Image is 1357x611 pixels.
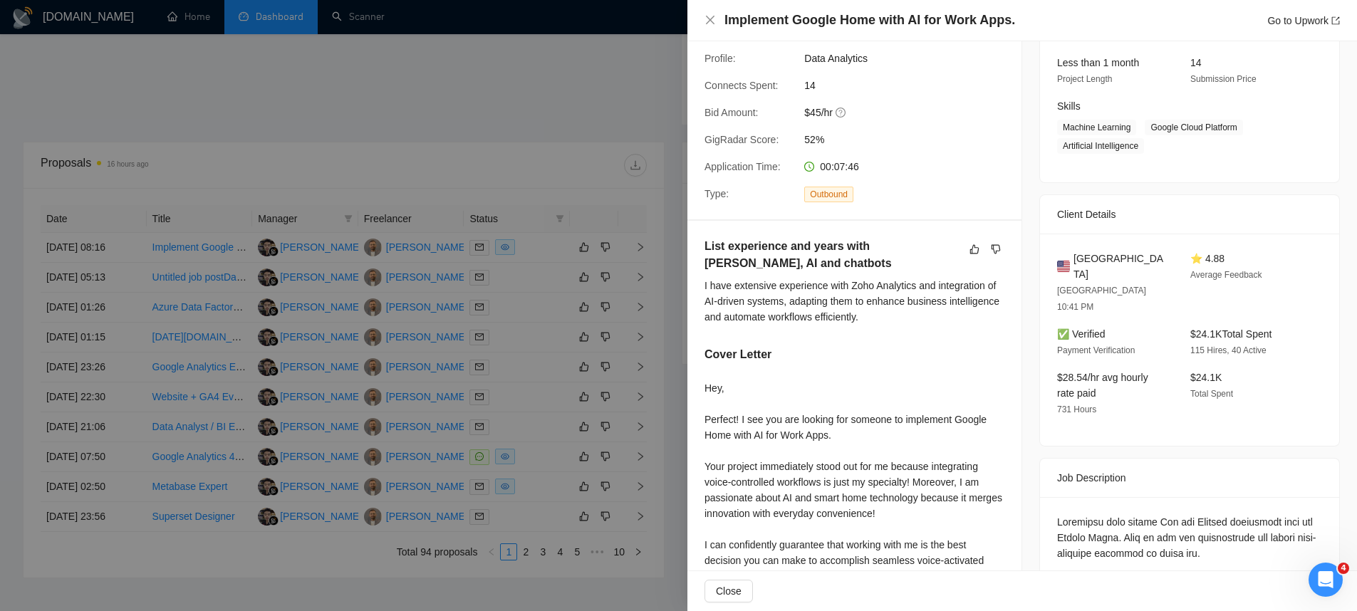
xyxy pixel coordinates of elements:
[1190,345,1267,355] span: 115 Hires, 40 Active
[1190,372,1222,383] span: $24.1K
[804,51,1018,66] span: Data Analytics
[705,107,759,118] span: Bid Amount:
[1190,253,1225,264] span: ⭐ 4.88
[969,244,979,255] span: like
[1145,120,1242,135] span: Google Cloud Platform
[716,583,742,599] span: Close
[836,107,847,118] span: question-circle
[987,241,1004,258] button: dislike
[705,53,736,64] span: Profile:
[1331,16,1340,25] span: export
[1057,328,1106,340] span: ✅ Verified
[1057,258,1070,274] img: 🇺🇸
[705,188,729,199] span: Type:
[991,244,1001,255] span: dislike
[1057,404,1096,414] span: 731 Hours
[804,132,1018,147] span: 52%
[1057,345,1135,355] span: Payment Verification
[705,161,781,172] span: Application Time:
[724,11,1015,29] h4: Implement Google Home with AI for Work Apps.
[1073,251,1168,282] span: [GEOGRAPHIC_DATA]
[820,161,859,172] span: 00:07:46
[705,14,716,26] span: close
[1190,270,1262,280] span: Average Feedback
[705,14,716,26] button: Close
[1057,372,1148,399] span: $28.54/hr avg hourly rate paid
[1190,389,1233,399] span: Total Spent
[705,278,1004,325] div: I have extensive experience with Zoho Analytics and integration of AI-driven systems, adapting th...
[705,580,753,602] button: Close
[705,80,779,91] span: Connects Spent:
[1057,100,1081,112] span: Skills
[1338,563,1349,574] span: 4
[1267,15,1340,26] a: Go to Upworkexport
[1057,286,1146,312] span: [GEOGRAPHIC_DATA] 10:41 PM
[804,162,814,172] span: clock-circle
[1057,57,1139,68] span: Less than 1 month
[804,78,1018,93] span: 14
[1057,120,1136,135] span: Machine Learning
[804,105,1018,120] span: $45/hr
[966,241,983,258] button: like
[705,346,771,363] h5: Cover Letter
[1190,57,1202,68] span: 14
[705,134,779,145] span: GigRadar Score:
[1057,138,1144,154] span: Artificial Intelligence
[705,238,960,272] h5: List experience and years with [PERSON_NAME], AI and chatbots
[1057,74,1112,84] span: Project Length
[1057,195,1322,234] div: Client Details
[1190,328,1272,340] span: $24.1K Total Spent
[1190,74,1257,84] span: Submission Price
[804,187,853,202] span: Outbound
[1309,563,1343,597] iframe: Intercom live chat
[1057,459,1322,497] div: Job Description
